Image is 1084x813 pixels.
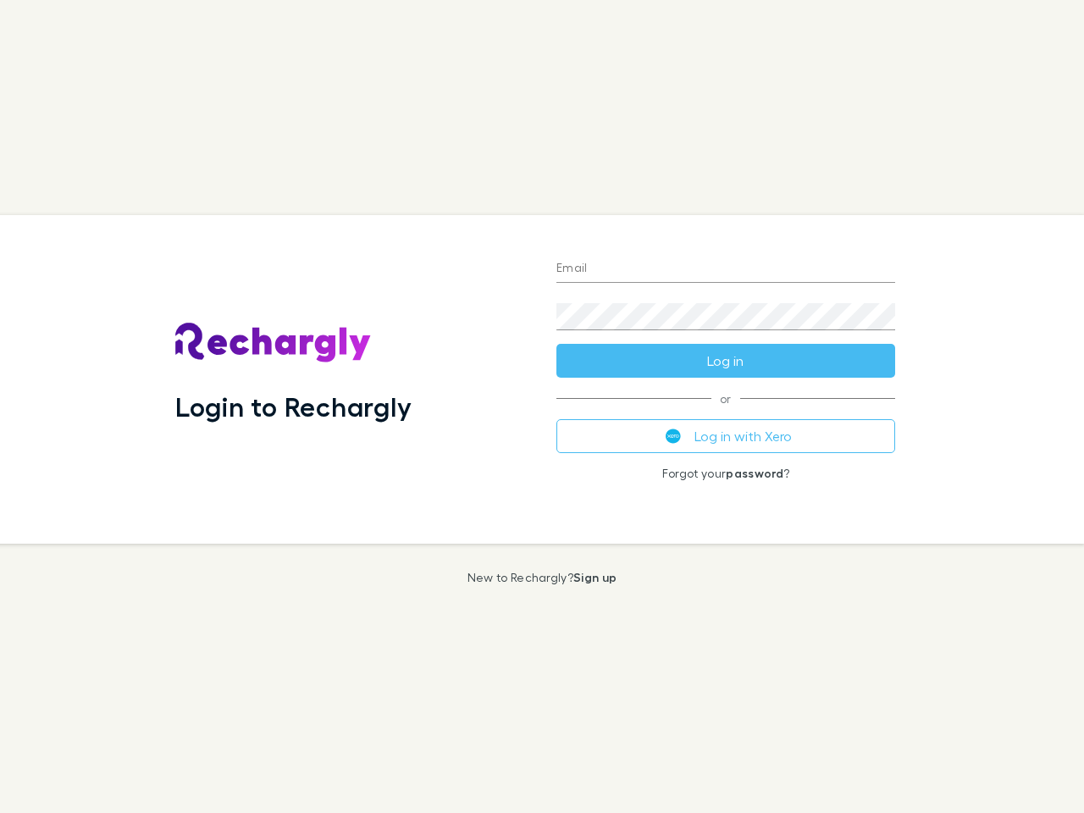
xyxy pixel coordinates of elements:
h1: Login to Rechargly [175,390,412,423]
button: Log in [556,344,895,378]
p: Forgot your ? [556,467,895,480]
span: or [556,398,895,399]
p: New to Rechargly? [467,571,617,584]
img: Rechargly's Logo [175,323,372,363]
img: Xero's logo [666,429,681,444]
a: Sign up [573,570,617,584]
a: password [726,466,783,480]
button: Log in with Xero [556,419,895,453]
